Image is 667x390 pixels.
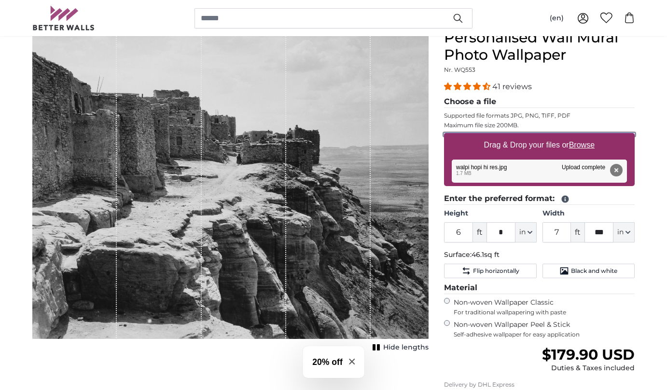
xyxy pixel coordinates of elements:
[542,209,635,218] label: Width
[569,141,595,149] u: Browse
[571,222,584,242] span: ft
[444,282,635,294] legend: Material
[444,121,635,129] p: Maximum file size 200MB.
[370,341,429,354] button: Hide lengths
[444,193,635,205] legend: Enter the preferred format:
[542,10,571,27] button: (en)
[32,29,429,354] div: 1 of 1
[542,363,635,373] div: Duties & Taxes included
[473,222,486,242] span: ft
[542,264,635,278] button: Black and white
[617,228,624,237] span: in
[444,66,475,73] span: Nr. WQ553
[444,112,635,120] p: Supported file formats JPG, PNG, TIFF, PDF
[454,331,635,338] span: Self-adhesive wallpaper for easy application
[444,264,536,278] button: Flip horizontally
[383,343,429,352] span: Hide lengths
[32,6,95,30] img: Betterwalls
[444,250,635,260] p: Surface:
[444,29,635,64] h1: Personalised Wall Mural Photo Wallpaper
[454,320,635,338] label: Non-woven Wallpaper Peel & Stick
[444,381,635,389] p: Delivery by DHL Express
[473,267,519,275] span: Flip horizontally
[542,346,635,363] span: $179.90 USD
[492,82,532,91] span: 41 reviews
[515,222,537,242] button: in
[444,209,536,218] label: Height
[444,96,635,108] legend: Choose a file
[454,309,635,316] span: For traditional wallpapering with paste
[444,82,492,91] span: 4.39 stars
[613,222,635,242] button: in
[480,135,598,155] label: Drag & Drop your files or
[454,298,635,316] label: Non-woven Wallpaper Classic
[519,228,526,237] span: in
[472,250,500,259] span: 46.1sq ft
[571,267,617,275] span: Black and white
